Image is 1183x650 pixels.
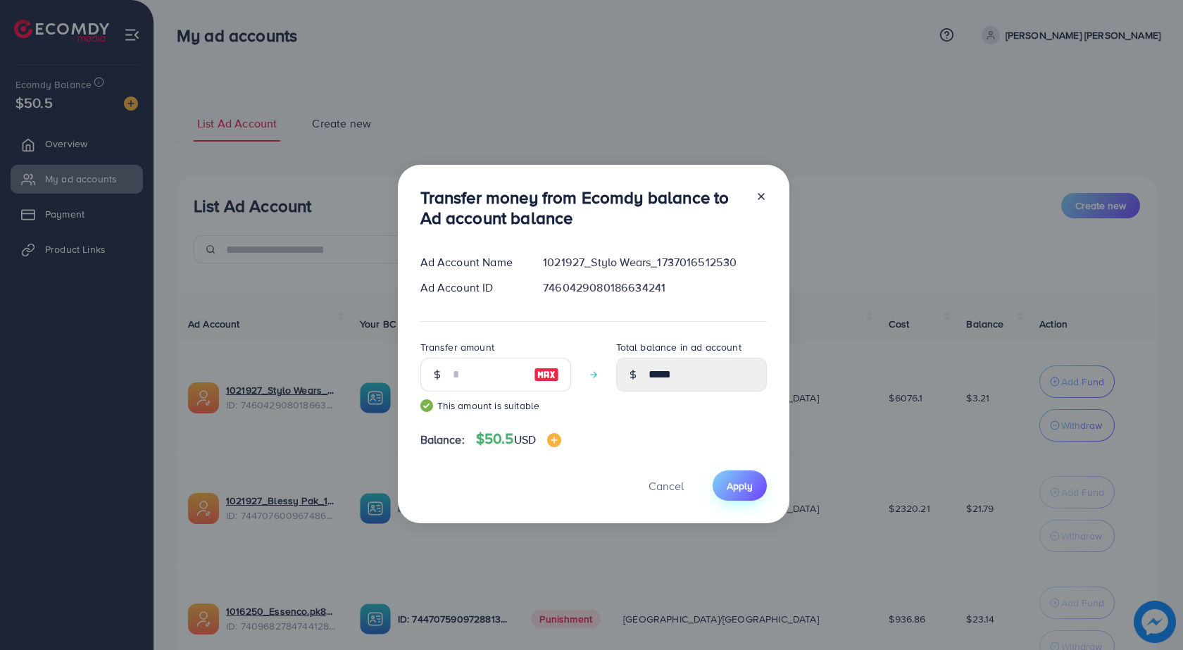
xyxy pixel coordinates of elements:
label: Transfer amount [420,340,494,354]
div: 1021927_Stylo Wears_1737016512530 [532,254,777,270]
img: image [547,433,561,447]
button: Apply [713,470,767,501]
span: Apply [727,479,753,493]
label: Total balance in ad account [616,340,741,354]
span: Cancel [649,478,684,494]
div: 7460429080186634241 [532,280,777,296]
span: USD [514,432,536,447]
small: This amount is suitable [420,399,571,413]
img: image [534,366,559,383]
div: Ad Account ID [409,280,532,296]
button: Cancel [631,470,701,501]
img: guide [420,399,433,412]
span: Balance: [420,432,465,448]
div: Ad Account Name [409,254,532,270]
h4: $50.5 [476,430,561,448]
h3: Transfer money from Ecomdy balance to Ad account balance [420,187,744,228]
